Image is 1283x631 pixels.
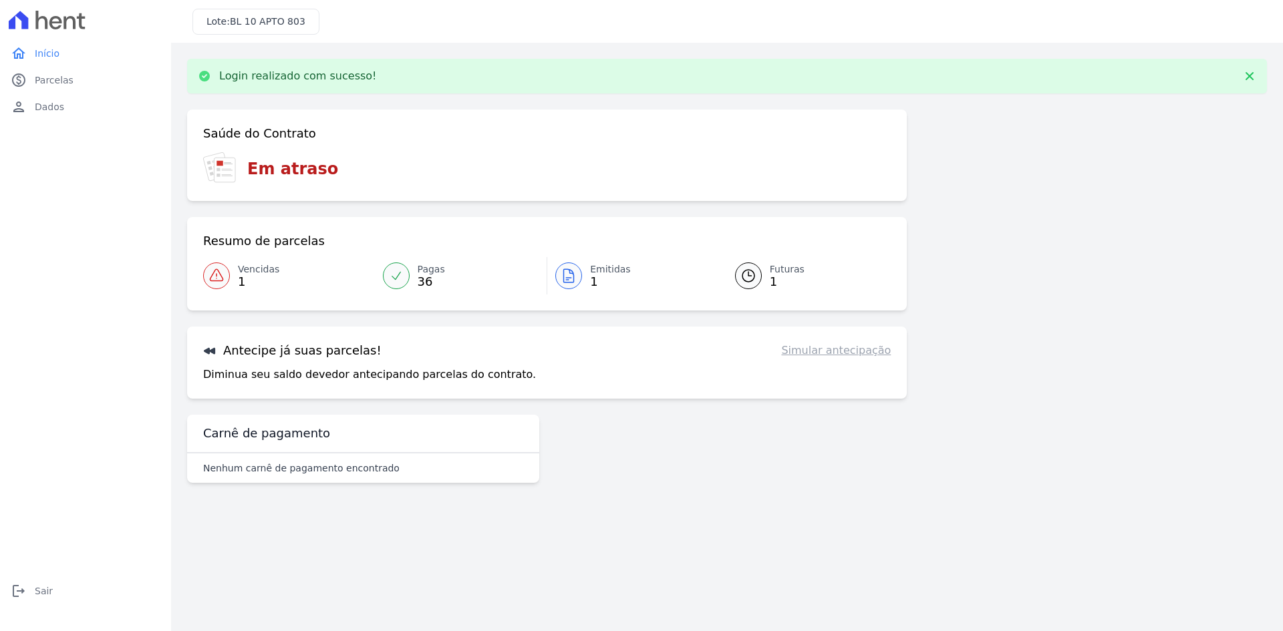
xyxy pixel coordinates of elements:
[418,276,445,287] span: 36
[590,276,631,287] span: 1
[206,15,305,29] h3: Lote:
[590,262,631,276] span: Emitidas
[35,100,64,114] span: Dados
[5,40,166,67] a: homeInício
[11,99,27,115] i: person
[781,343,891,359] a: Simular antecipação
[247,157,338,181] h3: Em atraso
[770,262,805,276] span: Futuras
[5,67,166,93] a: paidParcelas
[35,47,59,60] span: Início
[203,367,536,383] p: Diminua seu saldo devedor antecipando parcelas do contrato.
[11,45,27,61] i: home
[203,257,375,294] a: Vencidas 1
[35,73,74,87] span: Parcelas
[5,578,166,604] a: logoutSair
[11,583,27,599] i: logout
[203,461,400,475] p: Nenhum carnê de pagamento encontrado
[230,16,305,27] span: BL 10 APTO 803
[35,584,53,598] span: Sair
[375,257,547,294] a: Pagas 36
[219,69,377,83] p: Login realizado com sucesso!
[238,262,279,276] span: Vencidas
[5,93,166,120] a: personDados
[203,126,316,142] h3: Saúde do Contrato
[11,72,27,88] i: paid
[719,257,891,294] a: Futuras 1
[418,262,445,276] span: Pagas
[238,276,279,287] span: 1
[203,425,330,441] h3: Carnê de pagamento
[203,343,382,359] h3: Antecipe já suas parcelas!
[547,257,719,294] a: Emitidas 1
[770,276,805,287] span: 1
[203,233,325,249] h3: Resumo de parcelas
